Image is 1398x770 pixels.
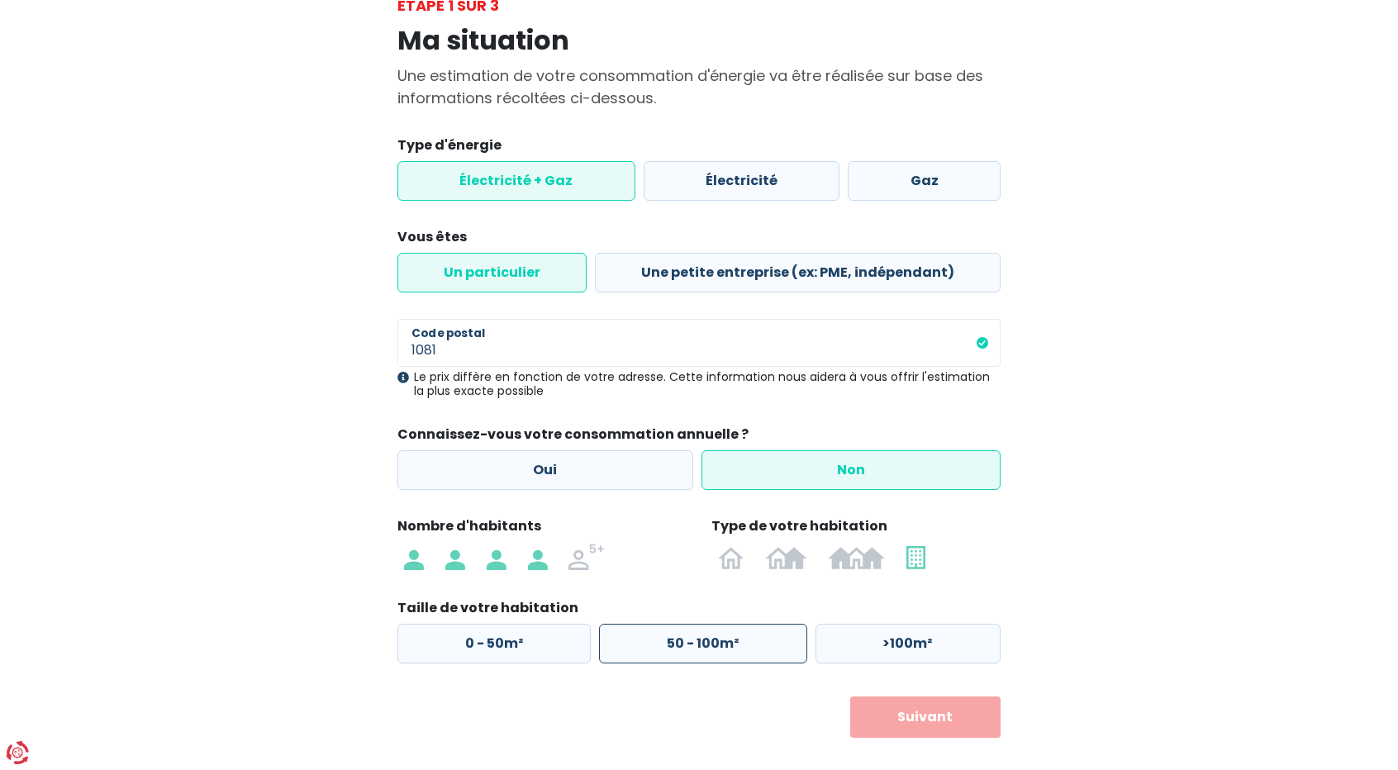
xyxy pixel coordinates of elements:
[906,544,925,570] img: Appartement
[397,425,1001,450] legend: Connaissez-vous votre consommation annuelle ?
[815,624,1001,663] label: >100m²
[528,544,548,570] img: 4 personnes
[848,161,1001,201] label: Gaz
[487,544,506,570] img: 3 personnes
[397,161,635,201] label: Électricité + Gaz
[718,544,744,570] img: Bâtiment ouvert
[701,450,1001,490] label: Non
[397,64,1001,109] p: Une estimation de votre consommation d'énergie va être réalisée sur base des informations récolté...
[711,516,1001,542] legend: Type de votre habitation
[397,370,1001,398] div: Le prix diffère en fonction de votre adresse. Cette information nous aidera à vous offrir l'estim...
[850,696,1001,738] button: Suivant
[397,598,1001,624] legend: Taille de votre habitation
[568,544,605,570] img: 5 personnes ou +
[765,544,806,570] img: Bâtiment semi-ouvert
[397,516,687,542] legend: Nombre d'habitants
[397,253,587,292] label: Un particulier
[644,161,840,201] label: Électricité
[599,624,806,663] label: 50 - 100m²
[404,544,424,570] img: 1 personne
[397,319,1001,367] input: 1000
[397,135,1001,161] legend: Type d'énergie
[828,544,885,570] img: Bâtiment fermé
[595,253,1001,292] label: Une petite entreprise (ex: PME, indépendant)
[397,624,591,663] label: 0 - 50m²
[397,25,1001,56] h1: Ma situation
[397,227,1001,253] legend: Vous êtes
[445,544,465,570] img: 2 personnes
[397,450,693,490] label: Oui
